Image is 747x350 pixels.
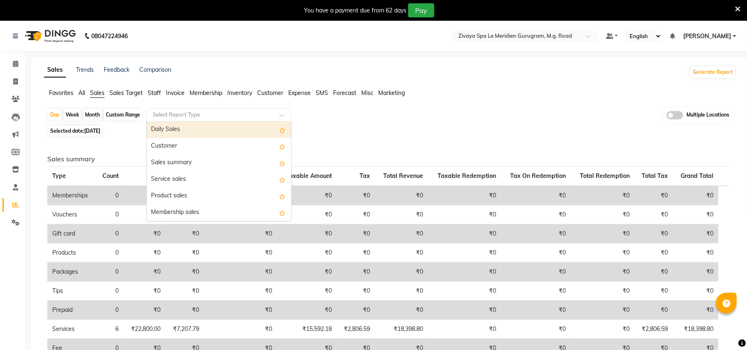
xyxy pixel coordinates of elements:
td: ₹0 [124,301,165,320]
td: ₹0 [124,186,165,205]
td: ₹0 [166,301,204,320]
td: ₹0 [501,224,571,243]
span: Add this report to Favorites List [279,191,285,201]
td: 0 [96,262,124,282]
td: ₹0 [571,224,634,243]
td: ₹15,592.18 [277,320,337,339]
td: ₹0 [673,243,719,262]
b: 08047224946 [91,24,128,48]
div: Service sales [147,171,291,188]
td: ₹0 [337,243,375,262]
span: Add this report to Favorites List [279,158,285,168]
td: ₹0 [277,262,337,282]
td: ₹0 [337,224,375,243]
span: Count [102,172,119,180]
td: ₹2,806.59 [635,320,673,339]
div: Custom Range [104,109,142,121]
td: ₹0 [635,224,673,243]
td: ₹0 [501,205,571,224]
td: Packages [47,262,96,282]
td: ₹0 [375,282,428,301]
span: [DATE] [84,128,100,134]
td: ₹0 [166,282,204,301]
td: ₹0 [204,243,277,262]
div: You have a payment due from 62 days [304,6,406,15]
span: Sales [90,89,105,97]
td: 0 [96,243,124,262]
span: [PERSON_NAME] [683,32,731,41]
td: ₹0 [635,301,673,320]
span: Expense [288,89,311,97]
td: ₹0 [501,301,571,320]
td: ₹0 [375,301,428,320]
span: Membership [190,89,222,97]
span: Invoice [166,89,185,97]
td: ₹0 [635,282,673,301]
span: Add this report to Favorites List [279,141,285,151]
span: Sales Target [109,89,143,97]
div: Week [63,109,81,121]
a: Feedback [104,66,129,73]
span: Tax [360,172,370,180]
td: ₹0 [571,282,634,301]
td: Memberships [47,186,96,205]
td: ₹0 [571,205,634,224]
td: ₹18,398.80 [375,320,428,339]
td: ₹0 [166,224,204,243]
td: ₹0 [124,262,165,282]
span: Staff [148,89,161,97]
td: ₹0 [673,186,719,205]
td: ₹0 [635,186,673,205]
span: Customer [257,89,283,97]
div: Customer [147,138,291,155]
span: Add this report to Favorites List [279,208,285,218]
span: Inventory [227,89,252,97]
td: ₹0 [428,320,501,339]
td: 6 [96,320,124,339]
span: Multiple Locations [686,111,729,119]
td: Products [47,243,96,262]
div: Month [83,109,102,121]
td: ₹0 [428,186,501,205]
button: Pay [408,3,434,17]
a: Sales [44,63,66,78]
a: Trends [76,66,94,73]
span: Taxable Redemption [438,172,496,180]
td: ₹0 [501,262,571,282]
td: ₹0 [124,224,165,243]
span: Total Redemption [580,172,630,180]
td: ₹0 [428,243,501,262]
span: Add this report to Favorites List [279,175,285,185]
td: ₹0 [635,262,673,282]
span: Taxable Amount [286,172,332,180]
span: Grand Total [681,172,713,180]
td: ₹0 [124,243,165,262]
td: ₹0 [277,205,337,224]
td: ₹0 [166,243,204,262]
a: Comparison [139,66,171,73]
td: ₹22,800.00 [124,320,165,339]
td: ₹0 [501,320,571,339]
img: logo [21,24,78,48]
ng-dropdown-panel: Options list [146,121,292,221]
div: Day [48,109,62,121]
td: ₹0 [277,282,337,301]
td: Tips [47,282,96,301]
button: Generate Report [691,66,735,78]
td: ₹0 [204,282,277,301]
td: ₹0 [428,224,501,243]
td: ₹7,207.79 [166,320,204,339]
td: ₹0 [375,205,428,224]
td: ₹0 [673,262,719,282]
td: ₹0 [428,301,501,320]
div: Sales summary [147,155,291,171]
td: ₹0 [501,186,571,205]
td: ₹18,398.80 [673,320,719,339]
td: ₹0 [375,262,428,282]
td: ₹0 [204,301,277,320]
span: Forecast [333,89,356,97]
div: Daily Sales [147,122,291,138]
td: 0 [96,205,124,224]
td: ₹0 [635,205,673,224]
td: ₹0 [571,262,634,282]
